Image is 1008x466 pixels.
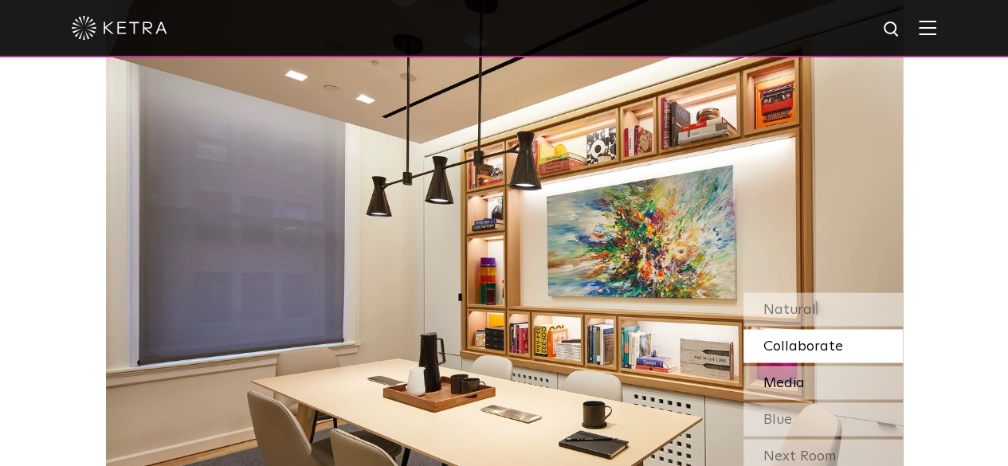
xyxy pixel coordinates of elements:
span: Media [763,375,805,390]
span: Blue [763,412,792,426]
img: search icon [882,20,902,40]
img: Hamburger%20Nav.svg [919,20,936,35]
img: ketra-logo-2019-white [72,16,167,40]
span: Natural [763,302,816,316]
span: Collaborate [763,339,843,353]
